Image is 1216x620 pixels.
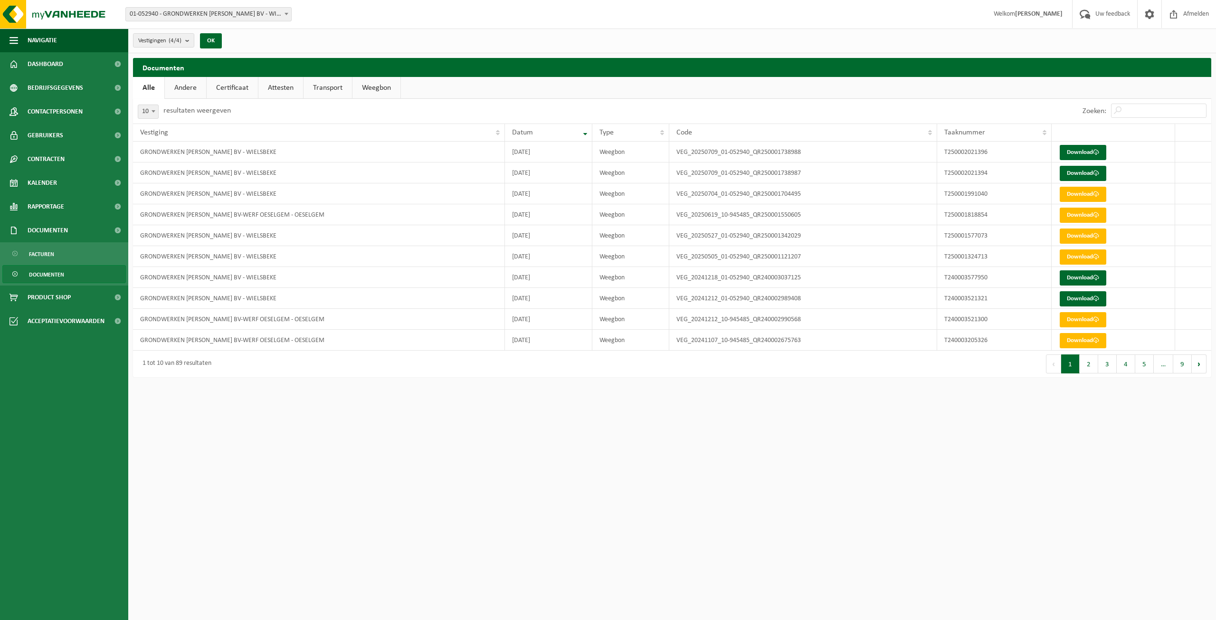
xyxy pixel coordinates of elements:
td: T240003205326 [937,330,1051,351]
span: 10 [138,105,159,119]
label: resultaten weergeven [163,107,231,114]
td: [DATE] [505,162,592,183]
td: VEG_20250709_01-052940_QR250001738987 [669,162,937,183]
td: VEG_20241107_10-945485_QR240002675763 [669,330,937,351]
span: Documenten [29,266,64,284]
strong: [PERSON_NAME] [1015,10,1063,18]
count: (4/4) [169,38,181,44]
td: T240003521300 [937,309,1051,330]
button: Previous [1046,354,1061,373]
a: Certificaat [207,77,258,99]
span: 01-052940 - GRONDWERKEN SOENENS TONY BV - WIELSBEKE [126,8,291,21]
td: [DATE] [505,183,592,204]
a: Download [1060,145,1106,160]
td: VEG_20250704_01-052940_QR250001704495 [669,183,937,204]
label: Zoeken: [1083,107,1106,115]
span: Product Shop [28,286,71,309]
span: Contracten [28,147,65,171]
a: Attesten [258,77,303,99]
td: Weegbon [592,225,670,246]
button: 3 [1098,354,1117,373]
span: Gebruikers [28,124,63,147]
td: [DATE] [505,288,592,309]
h2: Documenten [133,58,1211,76]
td: GRONDWERKEN [PERSON_NAME] BV-WERF OESELGEM - OESELGEM [133,330,505,351]
span: Navigatie [28,29,57,52]
div: 1 tot 10 van 89 resultaten [138,355,211,372]
button: 9 [1173,354,1192,373]
td: VEG_20250527_01-052940_QR250001342029 [669,225,937,246]
a: Download [1060,166,1106,181]
td: VEG_20241212_01-052940_QR240002989408 [669,288,937,309]
a: Download [1060,333,1106,348]
a: Weegbon [352,77,400,99]
a: Alle [133,77,164,99]
a: Download [1060,270,1106,286]
span: Kalender [28,171,57,195]
td: GRONDWERKEN [PERSON_NAME] BV - WIELSBEKE [133,183,505,204]
td: Weegbon [592,246,670,267]
td: [DATE] [505,330,592,351]
span: Rapportage [28,195,64,219]
td: VEG_20250505_01-052940_QR250001121207 [669,246,937,267]
span: Vestiging [140,129,168,136]
td: GRONDWERKEN [PERSON_NAME] BV - WIELSBEKE [133,225,505,246]
span: Dashboard [28,52,63,76]
button: 2 [1080,354,1098,373]
button: OK [200,33,222,48]
button: 5 [1135,354,1154,373]
td: VEG_20241212_10-945485_QR240002990568 [669,309,937,330]
button: Vestigingen(4/4) [133,33,194,48]
td: [DATE] [505,309,592,330]
td: [DATE] [505,142,592,162]
button: 1 [1061,354,1080,373]
a: Download [1060,312,1106,327]
td: GRONDWERKEN [PERSON_NAME] BV - WIELSBEKE [133,142,505,162]
td: T250001577073 [937,225,1051,246]
a: Download [1060,291,1106,306]
a: Download [1060,208,1106,223]
td: GRONDWERKEN [PERSON_NAME] BV - WIELSBEKE [133,288,505,309]
td: [DATE] [505,246,592,267]
td: T250002021394 [937,162,1051,183]
a: Facturen [2,245,126,263]
span: Code [676,129,692,136]
td: VEG_20250619_10-945485_QR250001550605 [669,204,937,225]
button: Next [1192,354,1206,373]
span: 10 [138,105,158,118]
span: Bedrijfsgegevens [28,76,83,100]
td: T250001324713 [937,246,1051,267]
td: Weegbon [592,288,670,309]
td: Weegbon [592,267,670,288]
a: Transport [304,77,352,99]
td: Weegbon [592,204,670,225]
td: [DATE] [505,225,592,246]
td: [DATE] [505,204,592,225]
td: T250002021396 [937,142,1051,162]
span: Acceptatievoorwaarden [28,309,104,333]
td: T250001991040 [937,183,1051,204]
td: GRONDWERKEN [PERSON_NAME] BV - WIELSBEKE [133,162,505,183]
span: Documenten [28,219,68,242]
span: Type [599,129,614,136]
span: Contactpersonen [28,100,83,124]
span: Taaknummer [944,129,985,136]
span: … [1154,354,1173,373]
td: VEG_20250709_01-052940_QR250001738988 [669,142,937,162]
a: Download [1060,187,1106,202]
td: GRONDWERKEN [PERSON_NAME] BV - WIELSBEKE [133,267,505,288]
a: Download [1060,249,1106,265]
button: 4 [1117,354,1135,373]
td: GRONDWERKEN [PERSON_NAME] BV - WIELSBEKE [133,246,505,267]
a: Download [1060,229,1106,244]
span: Datum [512,129,533,136]
span: 01-052940 - GRONDWERKEN SOENENS TONY BV - WIELSBEKE [125,7,292,21]
td: T240003577950 [937,267,1051,288]
td: [DATE] [505,267,592,288]
td: Weegbon [592,142,670,162]
td: T250001818854 [937,204,1051,225]
td: Weegbon [592,162,670,183]
td: T240003521321 [937,288,1051,309]
span: Facturen [29,245,54,263]
a: Andere [165,77,206,99]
